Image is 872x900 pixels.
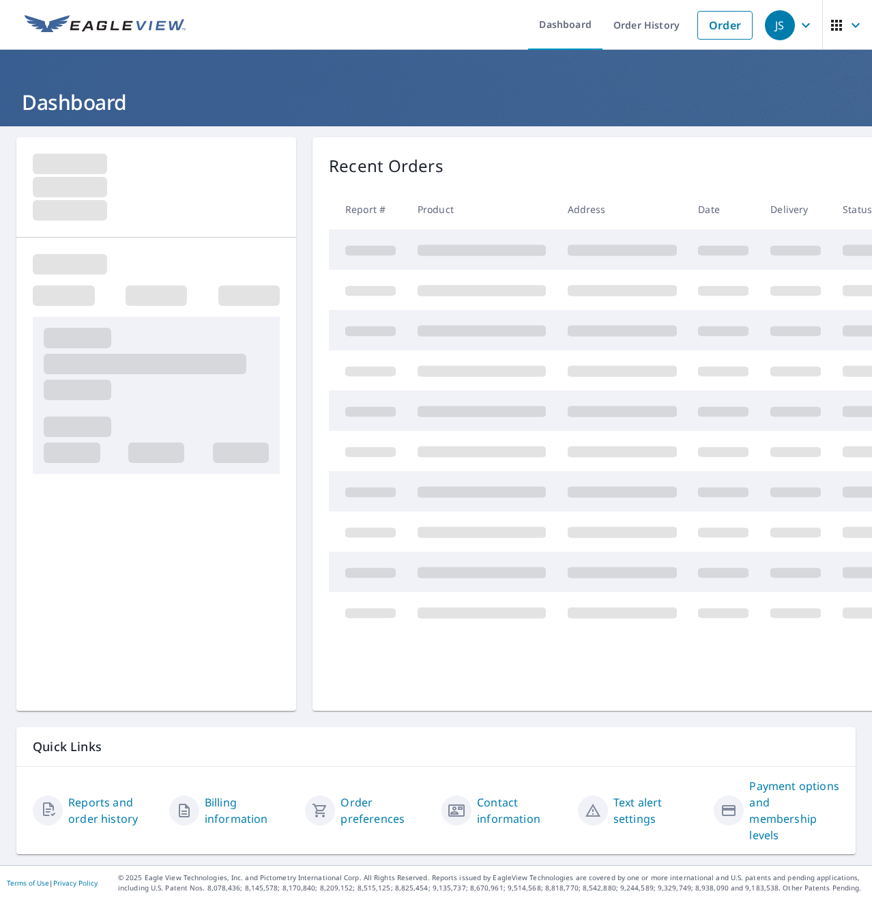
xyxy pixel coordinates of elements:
p: | [7,879,98,887]
a: Text alert settings [613,794,703,827]
a: Order [697,11,753,40]
th: Address [557,189,688,229]
div: JS [765,10,795,40]
th: Delivery [759,189,832,229]
a: Reports and order history [68,794,158,827]
th: Product [407,189,557,229]
p: © 2025 Eagle View Technologies, Inc. and Pictometry International Corp. All Rights Reserved. Repo... [118,873,865,893]
a: Payment options and membership levels [749,778,839,843]
a: Order preferences [340,794,431,827]
img: EV Logo [25,15,186,36]
p: Recent Orders [329,154,444,178]
a: Privacy Policy [53,878,98,888]
a: Contact information [477,794,567,827]
th: Report # [329,189,407,229]
p: Quick Links [33,738,839,755]
th: Date [687,189,759,229]
h1: Dashboard [16,88,856,116]
a: Terms of Use [7,878,49,888]
a: Billing information [205,794,295,827]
